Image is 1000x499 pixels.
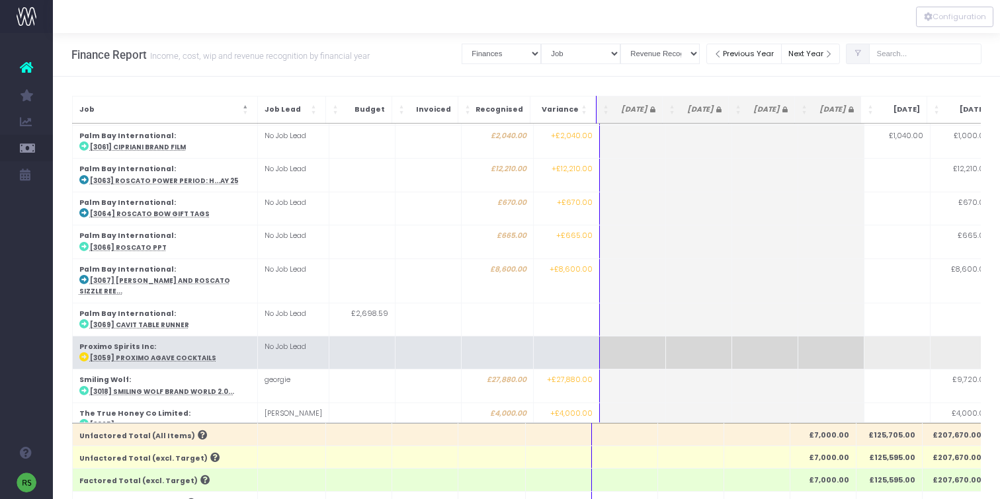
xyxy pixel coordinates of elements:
[72,369,257,403] td: :
[603,103,611,116] span: Apr 25 <i class="fa fa-lock"></i>: Activate to sort
[551,131,593,141] span: +£2,040.00
[333,103,341,116] span: Budget: Activate to sort
[614,104,655,115] span: [DATE]
[243,103,251,116] span: Job: Activate to invert sorting
[90,176,239,185] abbr: [3063] Roscato Power Period: Holiday 25
[922,446,988,469] th: £207,670.00
[399,103,407,116] span: Invoiced: Activate to sort
[547,375,593,385] span: +£27,880.00
[90,420,212,429] abbr: [3065] Rare Harvest Packaging
[90,387,234,396] abbr: [3018] Smiling Wolf Brand World 2.0
[79,342,154,352] strong: Proximo Spirits Inc
[17,473,36,492] img: images/default_profile_image.png
[864,125,930,158] td: £1,040.00
[90,210,210,218] abbr: [3064] Roscato Bow Gift Tags
[922,423,988,445] th: £207,670.00
[934,103,942,116] span: Sep 25: Activate to sort
[265,104,308,115] span: Job Lead
[79,476,198,486] span: Factored Total (excl. Target)
[550,408,593,419] span: +£4,000.00
[461,225,533,258] td: £665.00
[72,125,257,158] td: :
[79,276,230,295] abbr: [3067] Cavit and Roscato sizzle reels
[944,104,986,115] span: [DATE]
[461,403,533,436] td: £4,000.00
[257,192,329,225] td: No Job Lead
[735,103,743,116] span: Jun 25 <i class="fa fa-lock"></i>: Activate to sort
[79,431,195,441] span: Unfactored Total (All Items)
[930,125,996,158] td: £1,000.00
[930,403,996,436] td: £4,000.00
[257,159,329,192] td: No Job Lead
[461,125,533,158] td: £2,040.00
[79,131,174,141] strong: Palm Bay International
[680,104,722,115] span: [DATE]
[71,48,370,61] h3: Finance Report
[79,264,174,274] strong: Palm Bay International
[79,198,174,208] strong: Palm Bay International
[856,423,922,445] th: £125,705.00
[557,198,593,208] span: +£670.00
[930,369,996,403] td: £9,720.00
[922,469,988,491] th: £207,670.00
[72,303,257,336] td: :
[311,103,319,116] span: Job Lead: Activate to sort
[72,258,257,303] td: :
[790,446,856,469] th: £7,000.00
[79,309,174,319] strong: Palm Bay International
[257,258,329,303] td: No Job Lead
[257,369,329,403] td: georgie
[556,231,593,241] span: +£665.00
[550,264,593,275] span: +£8,600.00
[581,103,589,116] span: Variance: Activate to sort
[79,375,129,385] strong: Smiling Wolf
[79,231,174,241] strong: Palm Bay International
[79,408,188,418] strong: The True Honey Co Limited
[461,192,533,225] td: £670.00
[90,143,186,151] abbr: [3061] Cipriani Brand Film
[147,48,370,61] small: Income, cost, wip and revenue recognition by financial year
[552,164,593,174] span: +£12,210.00
[72,225,257,258] td: :
[878,104,920,115] span: [DATE]
[257,125,329,158] td: No Job Lead
[343,104,385,115] span: Budget
[930,258,996,303] td: £8,600.00
[930,159,996,192] td: £12,210.00
[257,336,329,369] td: No Job Lead
[790,469,856,491] th: £7,000.00
[79,104,240,115] span: Job
[90,321,189,329] abbr: [3069] Cavit table runner
[257,303,329,336] td: No Job Lead
[802,103,810,116] span: Jul 25 <i class="fa fa-lock"></i>: Activate to sort
[72,336,257,369] td: :
[916,7,993,27] button: Configuration
[409,104,451,115] span: Invoiced
[916,7,993,27] div: Vertical button group
[812,104,854,115] span: [DATE]
[465,103,473,116] span: Recognised: Activate to sort
[79,453,208,464] span: Unfactored Total (excl. Target)
[476,104,523,115] span: Recognised
[790,423,856,445] th: £7,000.00
[930,192,996,225] td: £670.00
[72,403,257,436] td: :
[72,159,257,192] td: :
[257,403,329,436] td: [PERSON_NAME]
[856,469,922,491] th: £125,595.00
[90,243,167,252] abbr: [3066] Roscato PPT
[537,104,579,115] span: Variance
[669,103,677,116] span: May 25 <i class="fa fa-lock"></i>: Activate to sort
[706,44,782,64] button: Previous Year
[781,44,841,64] button: Next Year
[869,44,981,64] input: Search...
[746,104,788,115] span: [DATE]
[868,103,876,116] span: Aug 25: Activate to sort
[856,446,922,469] th: £125,595.00
[930,225,996,258] td: £665.00
[461,369,533,403] td: £27,880.00
[257,225,329,258] td: No Job Lead
[329,303,395,336] td: £2,698.59
[461,159,533,192] td: £12,210.00
[90,354,216,362] abbr: [3059] Proximo Agave Cocktails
